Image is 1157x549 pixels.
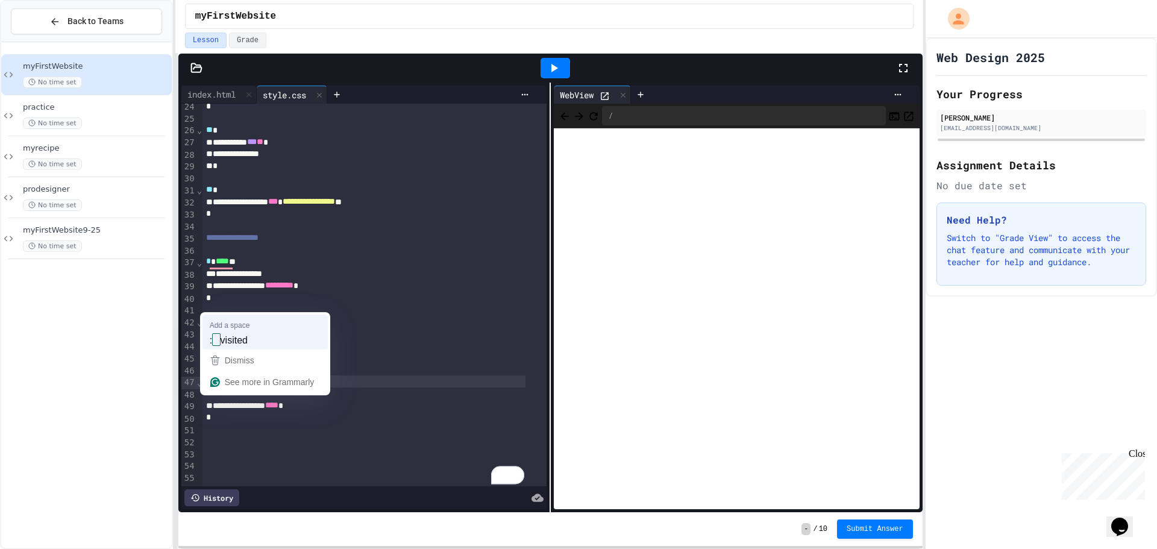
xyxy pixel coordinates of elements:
[947,213,1136,227] h3: Need Help?
[602,106,885,125] div: /
[936,49,1045,66] h1: Web Design 2025
[181,101,196,113] div: 24
[181,460,196,472] div: 54
[257,86,327,104] div: style.css
[181,257,196,269] div: 37
[935,5,973,33] div: My Account
[67,15,124,28] span: Back to Teams
[181,233,196,245] div: 35
[196,258,202,268] span: Fold line
[554,89,600,101] div: WebView
[181,269,196,281] div: 38
[181,173,196,185] div: 30
[23,143,169,154] span: myrecipe
[181,425,196,437] div: 51
[554,128,919,510] iframe: Web Preview
[181,329,196,341] div: 43
[23,77,82,88] span: No time set
[181,401,196,413] div: 49
[936,86,1146,102] h2: Your Progress
[5,5,83,77] div: Chat with us now!Close
[181,88,242,101] div: index.html
[181,317,196,329] div: 42
[181,365,196,377] div: 46
[181,149,196,162] div: 28
[181,137,196,149] div: 27
[196,378,202,387] span: Fold line
[940,112,1143,123] div: [PERSON_NAME]
[947,232,1136,268] p: Switch to "Grade View" to access the chat feature and communicate with your teacher for help and ...
[847,524,903,534] span: Submit Answer
[181,125,196,137] div: 26
[23,199,82,211] span: No time set
[11,8,162,34] button: Back to Teams
[181,353,196,365] div: 45
[181,305,196,317] div: 41
[181,449,196,461] div: 53
[936,178,1146,193] div: No due date set
[23,158,82,170] span: No time set
[23,240,82,252] span: No time set
[181,86,257,104] div: index.html
[936,157,1146,174] h2: Assignment Details
[573,108,585,123] span: Forward
[903,108,915,123] button: Open in new tab
[819,524,827,534] span: 10
[185,33,227,48] button: Lesson
[181,281,196,293] div: 39
[181,161,196,173] div: 29
[559,108,571,123] span: Back
[181,413,196,425] div: 50
[181,221,196,233] div: 34
[181,197,196,209] div: 32
[181,245,196,257] div: 36
[813,524,817,534] span: /
[554,86,631,104] div: WebView
[588,108,600,123] button: Refresh
[181,389,196,401] div: 48
[196,186,202,195] span: Fold line
[181,209,196,221] div: 33
[196,125,202,135] span: Fold line
[184,489,239,506] div: History
[888,108,900,123] button: Console
[1106,501,1145,537] iframe: chat widget
[181,185,196,197] div: 31
[1057,448,1145,500] iframe: chat widget
[181,377,196,389] div: 47
[23,61,169,72] span: myFirstWebsite
[181,437,196,449] div: 52
[23,118,82,129] span: No time set
[195,9,276,24] span: myFirstWebsite
[196,318,202,327] span: Fold line
[801,523,811,535] span: -
[229,33,266,48] button: Grade
[257,89,312,101] div: style.css
[23,184,169,195] span: prodesigner
[181,293,196,306] div: 40
[181,341,196,353] div: 44
[940,124,1143,133] div: [EMAIL_ADDRESS][DOMAIN_NAME]
[23,225,169,236] span: myFirstWebsite9-25
[23,102,169,113] span: practice
[181,472,196,485] div: 55
[181,113,196,125] div: 25
[837,519,913,539] button: Submit Answer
